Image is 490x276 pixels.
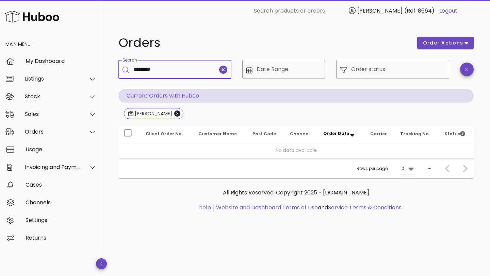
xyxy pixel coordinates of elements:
[400,166,404,172] div: 10
[417,37,474,49] button: order actions
[174,110,180,117] button: Close
[214,204,402,212] li: and
[25,93,80,100] div: Stock
[199,204,211,211] a: help
[26,199,97,206] div: Channels
[395,126,439,142] th: Tracking No.
[247,126,284,142] th: Post Code
[25,164,80,170] div: Invoicing and Payments
[26,58,97,64] div: My Dashboard
[365,126,395,142] th: Carrier
[25,75,80,82] div: Listings
[370,131,387,137] span: Carrier
[25,111,80,117] div: Sales
[26,146,97,153] div: Usage
[284,126,318,142] th: Channel
[318,126,365,142] th: Order Date: Sorted descending. Activate to remove sorting.
[290,131,310,137] span: Channel
[124,189,468,197] p: All Rights Reserved. Copyright 2025 - [DOMAIN_NAME]
[423,39,463,47] span: order actions
[328,204,402,211] a: Service Terms & Conditions
[198,131,237,137] span: Customer Name
[400,131,430,137] span: Tracking No.
[357,7,403,15] span: [PERSON_NAME]
[146,131,183,137] span: Client Order No.
[118,142,474,158] td: No data available
[404,7,435,15] span: (Ref: 8664)
[26,217,97,223] div: Settings
[133,110,172,117] div: [PERSON_NAME]
[439,7,457,15] a: Logout
[428,166,431,172] div: –
[252,131,276,137] span: Post Code
[219,66,227,74] button: clear icon
[357,159,415,178] div: Rows per page:
[122,58,137,63] label: Search
[118,37,409,49] h1: Orders
[323,131,349,136] span: Order Date
[26,235,97,241] div: Returns
[140,126,193,142] th: Client Order No.
[400,163,415,174] div: 10Rows per page:
[439,126,474,142] th: Status
[26,182,97,188] div: Cases
[445,131,465,137] span: Status
[216,204,318,211] a: Website and Dashboard Terms of Use
[5,9,59,24] img: Huboo Logo
[118,89,474,103] p: Current Orders with Huboo
[193,126,247,142] th: Customer Name
[25,128,80,135] div: Orders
